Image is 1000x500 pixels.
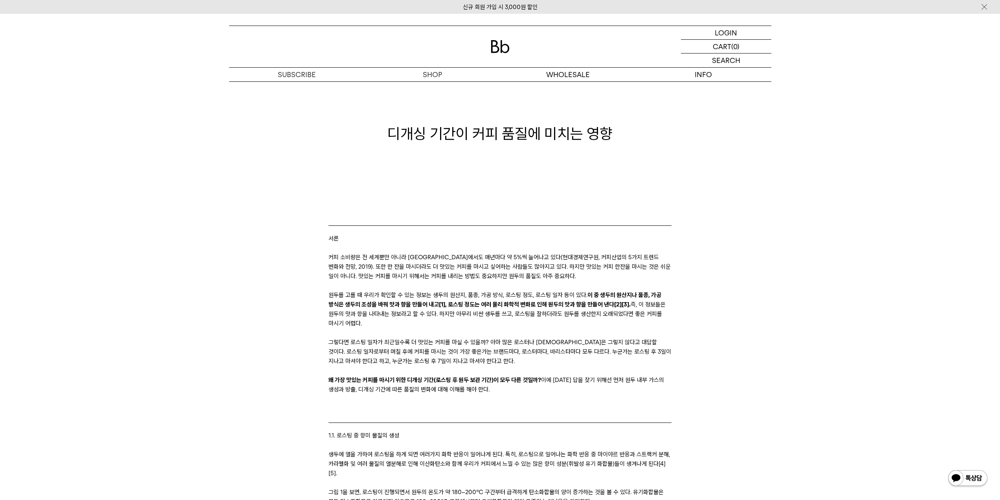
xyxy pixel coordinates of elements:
[328,338,672,366] p: 그렇다면 로스팅 일자가 최근일수록 더 맛있는 커피를 마실 수 있을까? 아마 많은 로스터나 [DEMOGRAPHIC_DATA]은 그렇지 않다고 대답할 것이다. 로스팅 일자로부터 ...
[328,376,541,384] strong: 왜 가장 맛있는 커피를 마시기 위한 디개싱 기간(로스팅 후 원두 보관 기간)이 모두 다른 것일까?
[731,40,739,53] p: (0)
[712,54,740,67] p: SEARCH
[328,423,672,450] blockquote: 1.1. 로스팅 중 향미 물질의 생성
[681,26,771,40] a: LOGIN
[636,68,771,81] p: INFO
[229,68,365,81] a: SUBSCRIBE
[491,40,510,53] img: 로고
[681,40,771,54] a: CART (0)
[229,123,771,144] h1: 디개싱 기간이 커피 품질에 미치는 영향
[328,450,672,478] p: 생두에 열을 가하여 로스팅을 하게 되면 여러가지 화학 반응이 일어나게 된다. 특히, 로스팅으로 일어나는 화학 반응 중 마이야르 반응과 스트랙커 분해, 카라멜화 및 여러 물질의...
[713,40,731,53] p: CART
[328,375,672,394] p: 이에 [DATE] 답을 찾기 위해선 먼저 원두 내부 가스의 생성과 방출, 디개싱 기간에 따른 품질의 변화에 대해 이해를 해야 한다.
[715,26,737,39] p: LOGIN
[463,4,538,11] a: 신규 회원 가입 시 3,000원 할인
[365,68,500,81] a: SHOP
[328,225,672,253] blockquote: 서론
[328,253,672,281] p: 커피 소비량은 전 세계뿐만 아니라 [GEOGRAPHIC_DATA]에서도 매년마다 약 5%씩 늘어나고 있다(현대경제연구원, 커피산업의 5가지 트렌드 변화와 전망, 2019). ...
[947,469,988,488] img: 카카오톡 채널 1:1 채팅 버튼
[328,290,672,328] p: 원두를 고를 때 우리가 확인할 수 있는 정보는 생두의 원산지, 품종, 가공 방식, 로스팅 정도, 로스팅 일자 등이 있다. 즉, 이 정보들은 원두의 맛과 향을 나타내는 정보라고...
[500,68,636,81] p: WHOLESALE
